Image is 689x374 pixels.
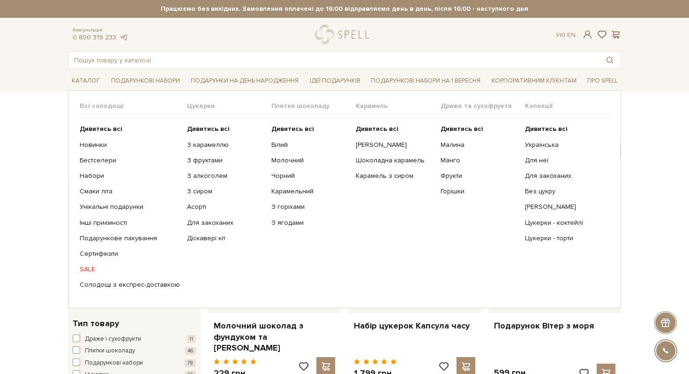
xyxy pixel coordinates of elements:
[271,203,349,211] a: З горіхами
[73,335,196,344] button: Драже і сухофрукти 11
[85,346,135,356] span: Плитки шоколаду
[441,141,518,149] a: Малина
[525,156,602,165] a: Для неї
[68,74,104,88] a: Каталог
[441,172,518,180] a: Фрукти
[584,74,621,88] a: Про Spell
[564,31,565,39] span: |
[85,359,143,368] span: Подарункові набори
[187,102,271,110] span: Цукерки
[356,141,433,149] a: [PERSON_NAME]
[187,125,264,133] a: Дивитись всі
[271,125,349,133] a: Дивитись всі
[525,234,602,243] a: Цукерки - торти
[80,102,187,110] span: Всі солодощі
[488,73,580,89] a: Корпоративним клієнтам
[271,156,349,165] a: Молочний
[80,250,180,258] a: Сертифікати
[73,359,196,368] button: Подарункові набори 78
[187,156,264,165] a: З фруктами
[525,219,602,227] a: Цукерки - коктейлі
[187,125,230,133] b: Дивитись всі
[73,346,196,356] button: Плитки шоколаду 46
[525,203,602,211] a: [PERSON_NAME]
[80,219,180,227] a: Інші приємності
[525,125,602,133] a: Дивитись всі
[567,31,576,39] a: En
[80,141,180,149] a: Новинки
[441,156,518,165] a: Манго
[356,172,433,180] a: Карамель з сиром
[80,172,180,180] a: Набори
[441,102,525,110] span: Драже та сухофрукти
[525,125,568,133] b: Дивитись всі
[80,125,180,133] a: Дивитись всі
[119,33,128,41] a: telegram
[73,317,119,330] span: Тип товару
[68,52,599,69] input: Пошук товару у каталозі
[356,125,398,133] b: Дивитись всі
[80,265,180,274] a: SALE
[214,321,335,353] a: Молочний шоколад з фундуком та [PERSON_NAME]
[556,31,576,39] div: Ук
[187,74,302,88] a: Подарунки на День народження
[80,187,180,196] a: Смаки літа
[441,125,518,133] a: Дивитись всі
[185,359,196,367] span: 78
[185,347,196,355] span: 46
[356,156,433,165] a: Шоколадна карамель
[107,74,184,88] a: Подарункові набори
[271,187,349,196] a: Карамельний
[271,125,314,133] b: Дивитись всі
[494,321,615,331] a: Подарунок Вітер з моря
[85,335,141,344] span: Драже і сухофрукти
[68,5,621,13] strong: Працюємо без вихідних. Замовлення оплачені до 16:00 відправляємо день в день, після 16:00 - насту...
[356,102,440,110] span: Карамель
[271,219,349,227] a: З ягодами
[73,27,128,33] span: Консультація:
[356,125,433,133] a: Дивитись всі
[80,203,180,211] a: Унікальні подарунки
[599,52,621,69] button: Пошук товару у каталозі
[187,187,264,196] a: З сиром
[80,281,180,289] a: Солодощі з експрес-доставкою
[68,90,621,308] div: Каталог
[271,141,349,149] a: Білий
[525,172,602,180] a: Для закоханих
[80,156,180,165] a: Бестселери
[525,187,602,196] a: Без цукру
[271,102,356,110] span: Плитки шоколаду
[73,33,116,41] a: 0 800 319 233
[187,335,196,343] span: 11
[187,172,264,180] a: З алкоголем
[306,74,364,88] a: Ідеї подарунків
[441,187,518,196] a: Горішки
[80,125,122,133] b: Дивитись всі
[354,321,475,331] a: Набір цукерок Капсула часу
[187,203,264,211] a: Асорті
[271,172,349,180] a: Чорний
[187,219,264,227] a: Для закоханих
[525,141,602,149] a: Українська
[367,73,484,89] a: Подарункові набори на 1 Вересня
[525,102,609,110] span: Колекції
[441,125,483,133] b: Дивитись всі
[187,234,264,243] a: Діскавері кіт
[187,141,264,149] a: З карамеллю
[315,25,374,44] a: logo
[80,234,180,243] a: Подарункове пакування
